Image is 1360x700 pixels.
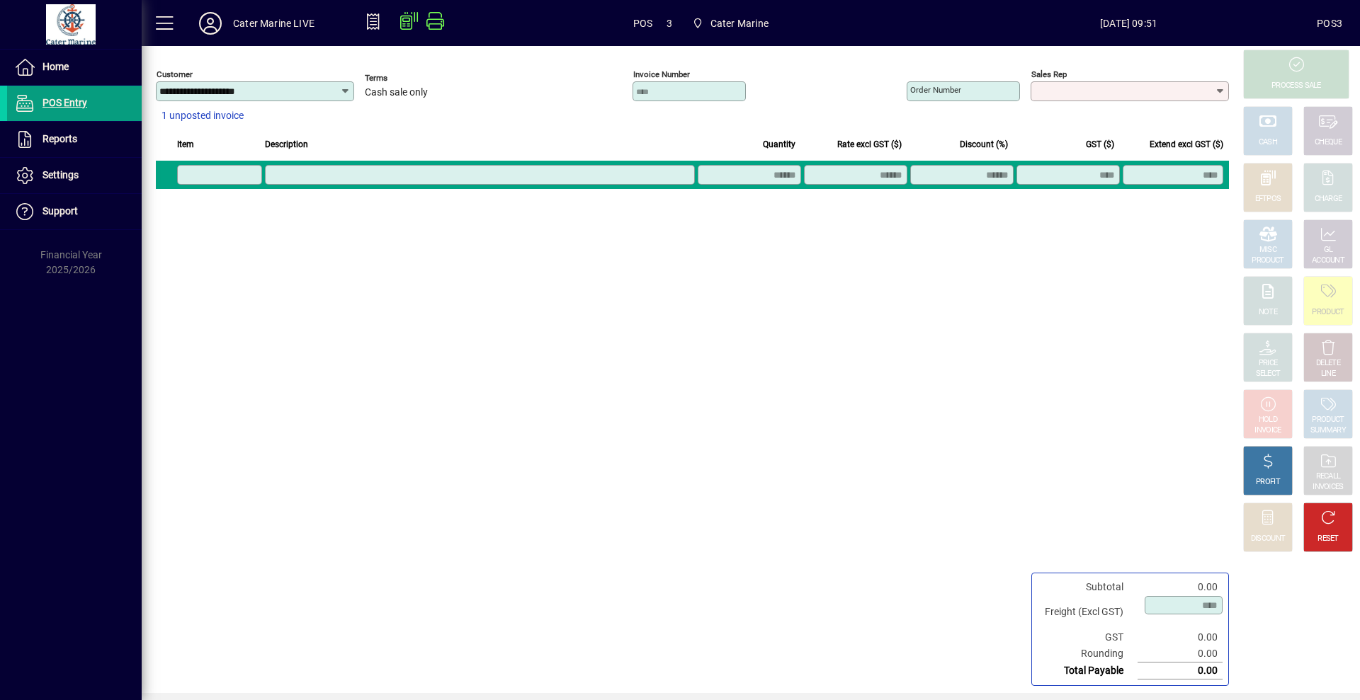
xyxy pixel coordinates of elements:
div: RESET [1317,534,1339,544]
div: EFTPOS [1255,194,1281,205]
mat-label: Invoice number [633,69,690,79]
div: PROCESS SALE [1271,81,1321,91]
a: Settings [7,158,142,193]
div: CHEQUE [1315,137,1342,148]
span: [DATE] 09:51 [941,12,1317,35]
div: CHARGE [1315,194,1342,205]
td: GST [1038,629,1138,646]
span: Settings [42,169,79,180]
td: Rounding [1038,646,1138,662]
td: Subtotal [1038,579,1138,595]
a: Home [7,50,142,85]
td: 0.00 [1138,646,1223,662]
span: Description [265,137,308,152]
span: POS [633,12,653,35]
span: 1 unposted invoice [161,108,244,123]
span: POS Entry [42,97,87,108]
a: Support [7,194,142,229]
div: GL [1324,245,1333,256]
span: Reports [42,133,77,144]
span: Cater Marine [686,11,774,36]
span: 3 [667,12,672,35]
div: DISCOUNT [1251,534,1285,544]
div: PRICE [1259,358,1278,369]
td: Total Payable [1038,662,1138,679]
span: Item [177,137,194,152]
div: DELETE [1316,358,1340,369]
span: Home [42,61,69,72]
span: GST ($) [1086,137,1114,152]
button: 1 unposted invoice [156,103,249,129]
div: PRODUCT [1312,307,1344,318]
span: Cash sale only [365,87,428,98]
mat-label: Order number [910,85,961,95]
span: Extend excl GST ($) [1150,137,1223,152]
div: PRODUCT [1252,256,1283,266]
div: PROFIT [1256,477,1280,488]
a: Reports [7,122,142,157]
span: Quantity [763,137,795,152]
span: Terms [365,74,450,83]
mat-label: Customer [157,69,193,79]
span: Cater Marine [710,12,769,35]
span: Rate excl GST ($) [837,137,902,152]
td: 0.00 [1138,579,1223,595]
span: Support [42,205,78,217]
div: LINE [1321,369,1335,379]
td: 0.00 [1138,662,1223,679]
div: CASH [1259,137,1277,148]
div: SELECT [1256,369,1281,379]
button: Profile [188,11,233,36]
div: PRODUCT [1312,415,1344,425]
div: HOLD [1259,415,1277,425]
div: SUMMARY [1310,425,1346,436]
td: Freight (Excl GST) [1038,595,1138,629]
div: POS3 [1317,12,1342,35]
div: INVOICES [1313,482,1343,493]
div: RECALL [1316,471,1341,482]
mat-label: Sales rep [1031,69,1067,79]
td: 0.00 [1138,629,1223,646]
div: Cater Marine LIVE [233,12,314,35]
div: NOTE [1259,307,1277,318]
div: MISC [1259,245,1276,256]
div: ACCOUNT [1312,256,1344,266]
div: INVOICE [1254,425,1281,436]
span: Discount (%) [960,137,1008,152]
